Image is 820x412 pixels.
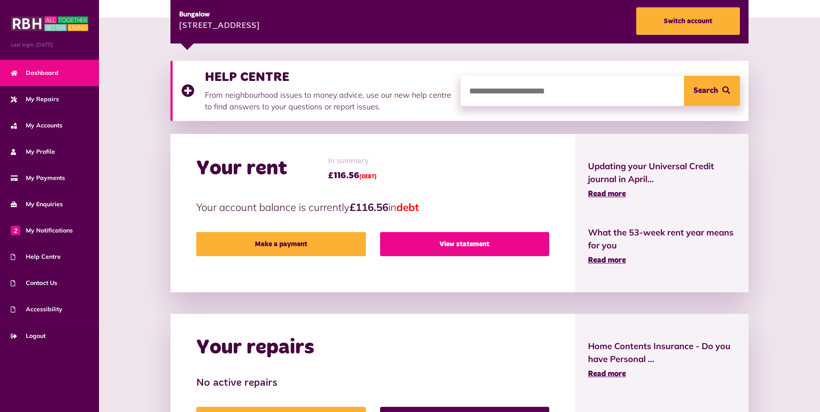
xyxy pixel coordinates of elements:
[179,20,260,33] div: [STREET_ADDRESS]
[11,226,73,235] span: My Notifications
[179,9,260,20] div: Bungalow
[11,226,20,235] span: 2
[588,370,626,378] span: Read more
[11,252,61,261] span: Help Centre
[11,305,62,314] span: Accessibility
[636,7,740,35] a: Switch account
[196,199,549,215] p: Your account balance is currently in
[11,173,65,183] span: My Payments
[588,160,736,200] a: Updating your Universal Credit journal in April... Read more
[693,76,718,106] span: Search
[205,89,452,112] p: From neighbourhood issues to money advice, use our new help centre to find answers to your questi...
[11,68,59,77] span: Dashboard
[328,155,377,167] span: In summary
[588,340,736,380] a: Home Contents Insurance - Do you have Personal ... Read more
[350,201,388,214] strong: £116.56
[396,201,419,214] span: debt
[196,232,365,256] a: Make a payment
[588,226,736,252] span: What the 53-week rent year means for you
[11,15,88,32] img: MyRBH
[205,69,452,85] h3: HELP CENTRE
[588,160,736,186] span: Updating your Universal Credit journal in April...
[588,190,626,198] span: Read more
[196,156,287,181] h2: Your rent
[588,340,736,366] span: Home Contents Insurance - Do you have Personal ...
[328,169,377,182] span: £116.56
[11,121,62,130] span: My Accounts
[588,226,736,266] a: What the 53-week rent year means for you Read more
[11,200,63,209] span: My Enquiries
[11,147,55,156] span: My Profile
[196,377,549,390] h3: No active repairs
[11,41,88,49] span: Last login: [DATE]
[359,174,377,180] span: (DEBT)
[684,76,740,106] button: Search
[11,279,57,288] span: Contact Us
[11,95,59,104] span: My Repairs
[588,257,626,264] span: Read more
[380,232,549,256] a: View statement
[196,335,314,360] h2: Your repairs
[11,331,46,341] span: Logout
